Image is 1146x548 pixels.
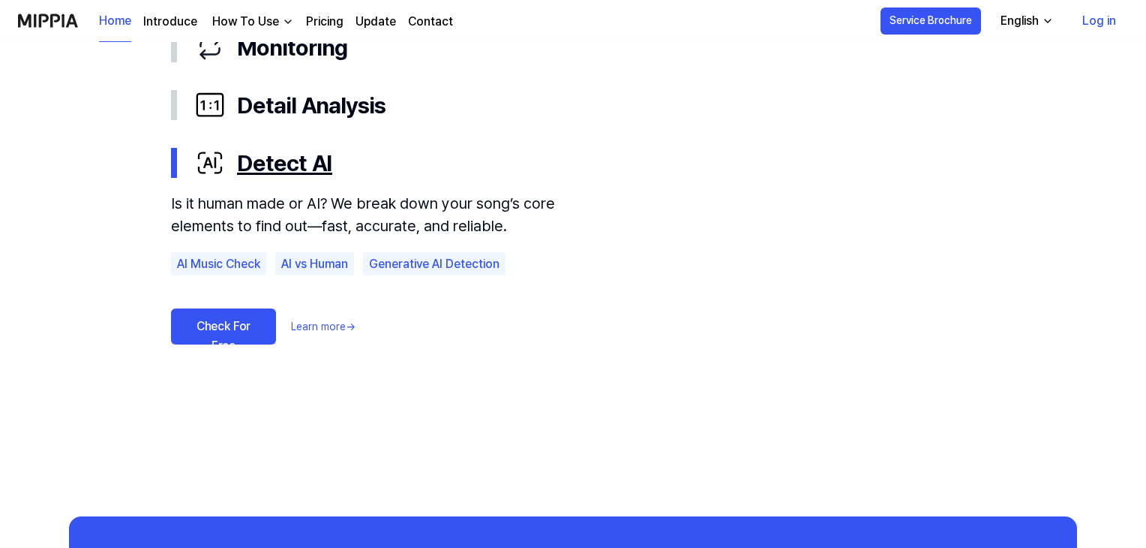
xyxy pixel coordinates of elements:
a: Pricing [306,13,343,31]
div: AI Music Check [171,252,266,276]
a: Update [355,13,396,31]
a: Introduce [143,13,197,31]
button: English [988,6,1063,36]
div: English [997,12,1042,30]
button: How To Use [209,13,294,31]
div: Generative AI Detection [363,252,505,276]
div: AI vs Human [275,252,354,276]
div: Monitoring [195,31,975,65]
a: Learn more→ [291,319,355,335]
button: Monitoring [171,19,975,77]
button: Detect AI [171,134,975,192]
a: Contact [408,13,453,31]
button: Detail Analysis [171,77,975,134]
img: down [282,16,294,28]
a: Check For Free [171,309,276,345]
div: Detail Analysis [195,89,975,122]
button: Service Brochure [880,8,981,35]
div: Detect AI [171,192,975,396]
a: Home [99,1,131,42]
div: How To Use [209,13,282,31]
div: Is it human made or AI? We break down your song’s core elements to find out—fast, accurate, and r... [171,192,576,237]
div: Detect AI [195,146,975,180]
